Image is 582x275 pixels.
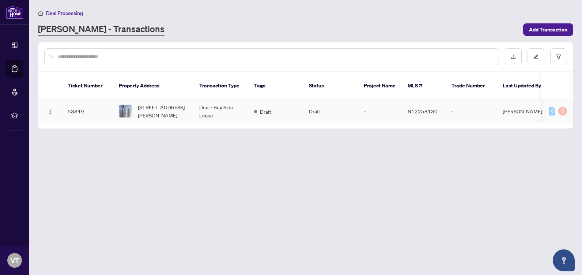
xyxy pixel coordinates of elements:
[550,48,567,65] button: filter
[46,10,83,16] span: Deal Processing
[446,100,497,123] td: -
[497,72,552,100] th: Last Updated By
[138,103,188,119] span: [STREET_ADDRESS][PERSON_NAME]
[523,23,573,36] button: Add Transaction
[6,5,23,19] img: logo
[497,100,552,123] td: [PERSON_NAME]
[38,11,43,16] span: home
[558,107,567,116] div: 0
[44,105,56,117] button: Logo
[62,72,113,100] th: Ticket Number
[505,48,522,65] button: download
[38,23,165,36] a: [PERSON_NAME] - Transactions
[119,105,132,117] img: thumbnail-img
[358,72,402,100] th: Project Name
[553,249,575,271] button: Open asap
[511,54,516,59] span: download
[446,72,497,100] th: Trade Number
[533,54,538,59] span: edit
[408,108,438,114] span: N12258130
[358,100,402,123] td: -
[193,100,248,123] td: Deal - Buy Side Lease
[549,107,555,116] div: 0
[113,72,193,100] th: Property Address
[62,100,113,123] td: 53849
[402,72,446,100] th: MLS #
[47,109,53,115] img: Logo
[528,48,544,65] button: edit
[529,24,567,35] span: Add Transaction
[11,255,19,265] span: VT
[260,108,271,116] span: Draft
[248,72,303,100] th: Tags
[303,100,358,123] td: Draft
[556,54,561,59] span: filter
[193,72,248,100] th: Transaction Type
[303,72,358,100] th: Status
